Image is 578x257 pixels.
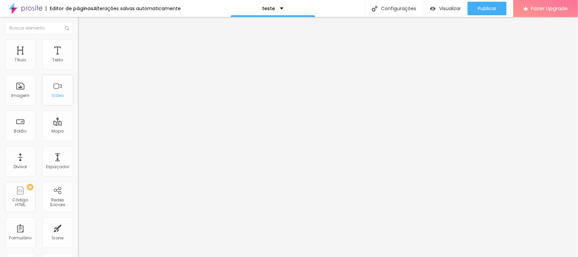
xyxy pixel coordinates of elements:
p: teste [262,6,275,11]
iframe: Editor [78,17,578,257]
div: Formulário [9,236,31,240]
button: Publicar [468,2,507,15]
div: Espaçador [46,164,69,169]
span: Visualizar [439,6,461,11]
button: Visualizar [423,2,468,15]
div: Código HTML [7,198,34,207]
div: Alterações salvas automaticamente [93,6,181,11]
div: Mapa [51,129,64,134]
img: Icone [372,6,378,12]
div: Título [15,58,26,62]
div: Texto [52,58,63,62]
span: Publicar [478,6,496,11]
input: Buscar elemento [5,22,73,34]
img: view-1.svg [430,6,436,12]
div: Editor de páginas [46,6,93,11]
div: Redes Sociais [44,198,71,207]
div: Ícone [52,236,64,240]
div: Divisor [14,164,27,169]
div: Imagem [11,93,29,98]
div: Botão [14,129,27,134]
div: Vídeo [51,93,64,98]
span: Fazer Upgrade [531,5,568,11]
img: Icone [65,26,69,30]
